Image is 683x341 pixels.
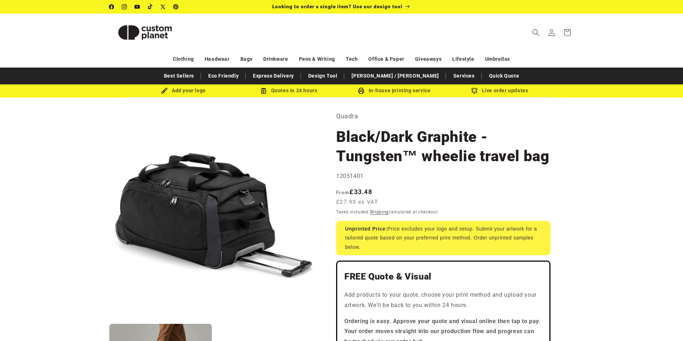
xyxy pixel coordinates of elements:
a: Express Delivery [249,70,298,82]
strong: £33.48 [336,188,372,196]
div: Add your logo [131,86,236,95]
img: In-house printing [358,88,364,94]
a: Quick Quote [485,70,523,82]
a: Office & Paper [368,53,404,65]
div: In-house printing service [341,86,447,95]
img: Custom Planet [109,16,181,49]
a: Bags [240,53,253,65]
a: Services [450,70,478,82]
summary: Search [528,25,544,40]
a: Design Tool [305,70,341,82]
a: Drinkware [263,53,288,65]
span: 12051401 [336,173,364,179]
a: Umbrellas [485,53,510,65]
span: Looking to order a single item? Use our design tool [272,4,403,9]
span: £27.90 ex VAT [336,198,378,206]
a: Clothing [173,53,194,65]
a: Eco Friendly [205,70,242,82]
div: Live order updates [447,86,552,95]
img: Order Updates Icon [260,88,267,94]
a: Headwear [205,53,230,65]
a: Custom Planet [107,14,184,51]
p: Quadra [336,110,550,122]
a: Best Sellers [160,70,198,82]
a: [PERSON_NAME] / [PERSON_NAME] [348,70,442,82]
a: Pens & Writing [299,53,335,65]
h2: FREE Quote & Visual [344,271,542,282]
a: Shipping [370,209,389,214]
div: Taxes included. calculated at checkout. [336,208,550,216]
p: Add products to your quote, choose your print method and upload your artwork. We'll be back to yo... [344,290,542,311]
h1: Black/Dark Graphite - Tungsten™ wheelie travel bag [336,127,550,166]
a: Tech [346,53,358,65]
a: Giveaways [415,53,442,65]
span: From [336,189,349,195]
a: Lifestyle [452,53,474,65]
div: Price excludes your logo and setup. Submit your artwork for a tailored quote based on your prefer... [336,221,550,255]
img: Order updates [471,88,478,94]
img: Brush Icon [161,88,168,94]
strong: Unprinted Price: [345,226,388,232]
div: Quotes in 24 hours [236,86,341,95]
